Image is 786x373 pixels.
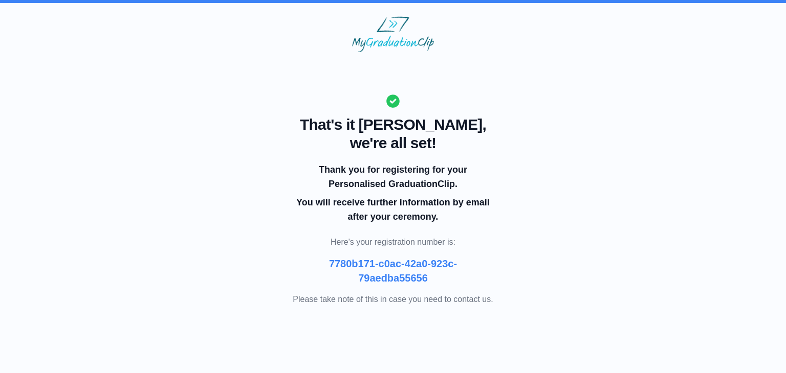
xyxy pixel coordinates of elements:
p: Here's your registration number is: [293,236,493,248]
b: 7780b171-c0ac-42a0-923c-79aedba55656 [329,258,457,284]
p: Thank you for registering for your Personalised GraduationClip. [295,162,491,191]
span: we're all set! [293,134,493,152]
img: MyGraduationClip [352,16,434,52]
p: You will receive further information by email after your ceremony. [295,195,491,224]
p: Please take note of this in case you need to contact us. [293,293,493,306]
span: That's it [PERSON_NAME], [293,115,493,134]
